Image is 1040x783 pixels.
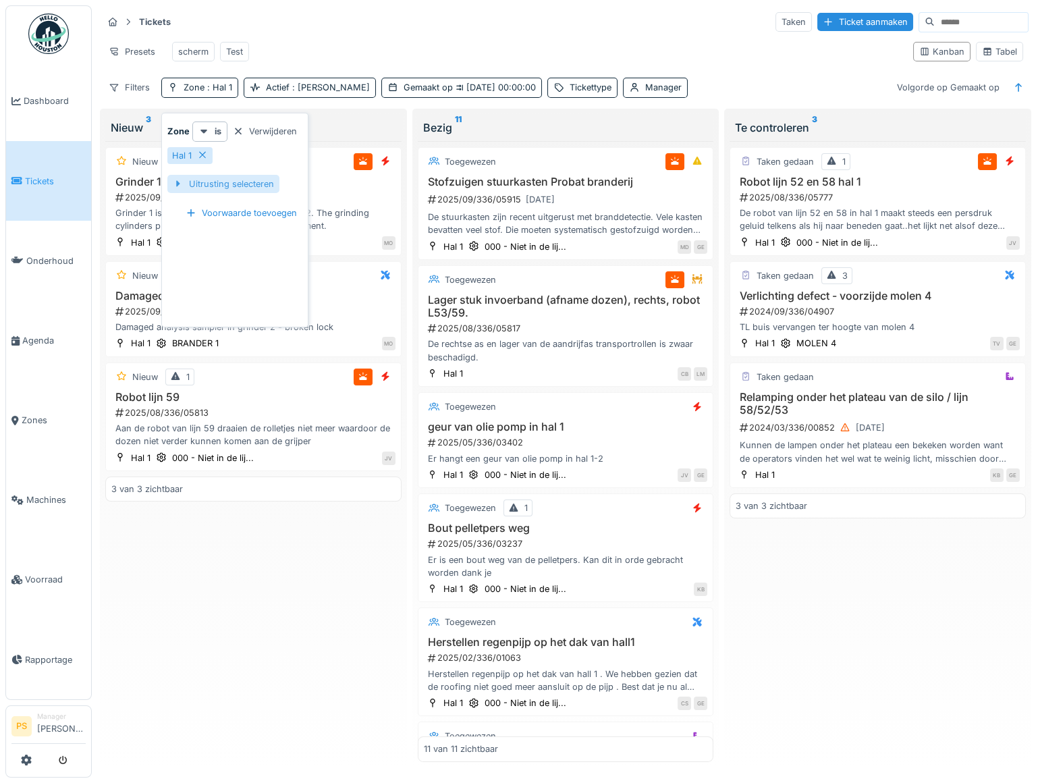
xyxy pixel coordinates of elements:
[736,321,1020,333] div: TL buis vervangen ter hoogte van molen 4
[424,636,708,649] h3: Herstellen regenpijp op het dak van hall1
[290,82,370,92] span: : [PERSON_NAME]
[735,119,1020,136] div: Te controleren
[114,406,395,419] div: 2025/08/336/05813
[443,697,463,709] div: Hal 1
[382,236,395,250] div: MO
[796,236,878,249] div: 000 - Niet in de lij...
[842,269,848,282] div: 3
[427,537,708,550] div: 2025/05/336/03237
[25,573,86,586] span: Voorraad
[526,193,555,206] div: [DATE]
[114,305,395,318] div: 2025/09/336/06049
[424,421,708,433] h3: geur van olie pomp in hal 1
[184,81,232,94] div: Zone
[26,254,86,267] span: Onderhoud
[757,155,814,168] div: Taken gedaan
[111,422,395,448] div: Aan de robot van lijn 59 draaien de rolletjes niet meer waardoor de dozen niet verder kunnen kome...
[134,16,176,28] strong: Tickets
[736,500,807,512] div: 3 van 3 zichtbaar
[990,468,1004,482] div: KB
[427,191,708,208] div: 2025/09/336/05915
[103,42,161,61] div: Presets
[755,236,775,249] div: Hal 1
[694,240,707,254] div: GE
[678,367,691,381] div: CB
[180,204,302,222] div: Voorwaarde toevoegen
[645,81,682,94] div: Manager
[445,400,496,413] div: Toegewezen
[1006,468,1020,482] div: GE
[424,211,708,236] div: De stuurkasten zijn recent uitgerust met branddetectie. Vele kasten bevatten veel stof. Die moete...
[990,337,1004,350] div: TV
[167,125,190,138] strong: Zone
[172,149,192,162] div: Hal 1
[404,81,536,94] div: Gemaakt op
[114,191,395,204] div: 2025/09/336/06267
[485,468,566,481] div: 000 - Niet in de lij...
[427,651,708,664] div: 2025/02/336/01063
[485,240,566,253] div: 000 - Niet in de lij...
[445,730,496,742] div: Toegewezen
[172,452,254,464] div: 000 - Niet in de lij...
[172,337,219,350] div: BRANDER 1
[24,94,86,107] span: Dashboard
[796,337,836,350] div: MOLEN 4
[757,269,814,282] div: Taken gedaan
[132,371,158,383] div: Nieuw
[570,81,611,94] div: Tickettype
[757,371,814,383] div: Taken gedaan
[982,45,1017,58] div: Tabel
[266,81,370,94] div: Actief
[755,468,775,481] div: Hal 1
[856,421,885,434] div: [DATE]
[111,321,395,333] div: Damaged analysis sampler in grinder 2 - broken lock
[37,711,86,722] div: Manager
[226,45,243,58] div: Test
[186,371,190,383] div: 1
[678,468,691,482] div: JV
[382,452,395,465] div: JV
[842,155,846,168] div: 1
[455,119,462,136] sup: 11
[445,273,496,286] div: Toegewezen
[736,290,1020,302] h3: Verlichting defect - voorzijde molen 4
[37,711,86,740] li: [PERSON_NAME]
[424,294,708,319] h3: Lager stuk invoerband (afname dozen), rechts, robot L53/59.
[755,337,775,350] div: Hal 1
[25,653,86,666] span: Rapportage
[891,78,1006,97] div: Volgorde op Gemaakt op
[204,82,232,92] span: : Hal 1
[1006,337,1020,350] div: GE
[22,414,86,427] span: Zones
[178,45,209,58] div: scherm
[382,337,395,350] div: MO
[485,583,566,595] div: 000 - Niet in de lij...
[524,502,528,514] div: 1
[131,452,150,464] div: Hal 1
[445,502,496,514] div: Toegewezen
[146,119,151,136] sup: 3
[132,155,158,168] div: Nieuw
[812,119,817,136] sup: 3
[736,207,1020,232] div: De robot van lijn 52 en 58 in hal 1 maakt steeds een persdruk geluid telkens als hij naar beneden...
[678,697,691,710] div: CS
[443,583,463,595] div: Hal 1
[167,175,279,193] div: Uitrusting selecteren
[1006,236,1020,250] div: JV
[111,207,395,232] div: Grinder 1 is getting a bad grind at setting 00/02. The grinding cylinders probably need calibrati...
[694,468,707,482] div: GE
[424,175,708,188] h3: Stofzuigen stuurkasten Probat branderij
[738,419,1020,436] div: 2024/03/336/00852
[11,716,32,736] li: PS
[215,125,221,138] strong: is
[424,553,708,579] div: Er is een bout weg van de pelletpers. Kan dit in orde gebracht worden dank je
[25,175,86,188] span: Tickets
[427,436,708,449] div: 2025/05/336/03402
[26,493,86,506] span: Machines
[443,367,463,380] div: Hal 1
[427,322,708,335] div: 2025/08/336/05817
[28,13,69,54] img: Badge_color-CXgf-gQk.svg
[131,337,150,350] div: Hal 1
[736,175,1020,188] h3: Robot lijn 52 en 58 hal 1
[694,697,707,710] div: GE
